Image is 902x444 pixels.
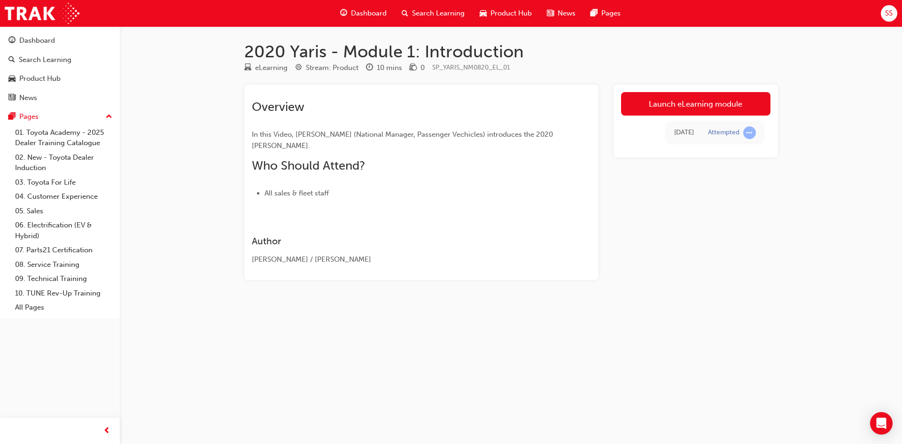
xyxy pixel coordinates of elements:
[19,55,71,65] div: Search Learning
[244,62,288,74] div: Type
[252,130,555,150] span: In this Video, [PERSON_NAME] (National Manager, Passenger Vechicles) introduces the 2020 [PERSON_...
[480,8,487,19] span: car-icon
[351,8,387,19] span: Dashboard
[295,64,302,72] span: target-icon
[870,412,893,435] div: Open Intercom Messenger
[591,8,598,19] span: pages-icon
[366,64,373,72] span: clock-icon
[8,75,16,83] span: car-icon
[11,150,116,175] a: 02. New - Toyota Dealer Induction
[306,62,358,73] div: Stream: Product
[19,93,37,103] div: News
[340,8,347,19] span: guage-icon
[743,126,756,139] span: learningRecordVerb_ATTEMPT-icon
[432,63,510,71] span: Learning resource code
[19,35,55,46] div: Dashboard
[885,8,893,19] span: SS
[295,62,358,74] div: Stream
[11,300,116,315] a: All Pages
[252,254,557,265] div: [PERSON_NAME] / [PERSON_NAME]
[8,113,16,121] span: pages-icon
[8,37,16,45] span: guage-icon
[264,189,329,197] span: All sales & fleet staff
[244,64,251,72] span: learningResourceType_ELEARNING-icon
[4,30,116,108] button: DashboardSearch LearningProduct HubNews
[252,100,304,114] span: Overview
[412,8,465,19] span: Search Learning
[674,127,694,138] div: Fri Aug 15 2025 16:36:57 GMT+1000 (Australian Eastern Standard Time)
[252,236,557,247] h3: Author
[402,8,408,19] span: search-icon
[558,8,575,19] span: News
[11,189,116,204] a: 04. Customer Experience
[4,51,116,69] a: Search Learning
[4,89,116,107] a: News
[106,111,112,123] span: up-icon
[255,62,288,73] div: eLearning
[420,62,425,73] div: 0
[11,204,116,218] a: 05. Sales
[19,111,39,122] div: Pages
[19,73,61,84] div: Product Hub
[11,272,116,286] a: 09. Technical Training
[252,158,365,173] span: Who Should Attend?
[11,286,116,301] a: 10. TUNE Rev-Up Training
[377,62,402,73] div: 10 mins
[472,4,539,23] a: car-iconProduct Hub
[4,108,116,125] button: Pages
[490,8,532,19] span: Product Hub
[11,257,116,272] a: 08. Service Training
[547,8,554,19] span: news-icon
[410,62,425,74] div: Price
[11,175,116,190] a: 03. Toyota For Life
[708,128,739,137] div: Attempted
[881,5,897,22] button: SS
[11,243,116,257] a: 07. Parts21 Certification
[8,56,15,64] span: search-icon
[4,70,116,87] a: Product Hub
[601,8,621,19] span: Pages
[366,62,402,74] div: Duration
[539,4,583,23] a: news-iconNews
[621,92,770,116] a: Launch eLearning module
[4,32,116,49] a: Dashboard
[410,64,417,72] span: money-icon
[5,3,79,24] img: Trak
[11,125,116,150] a: 01. Toyota Academy - 2025 Dealer Training Catalogue
[11,218,116,243] a: 06. Electrification (EV & Hybrid)
[244,41,778,62] h1: 2020 Yaris - Module 1: Introduction
[8,94,16,102] span: news-icon
[103,425,110,437] span: prev-icon
[333,4,394,23] a: guage-iconDashboard
[394,4,472,23] a: search-iconSearch Learning
[583,4,628,23] a: pages-iconPages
